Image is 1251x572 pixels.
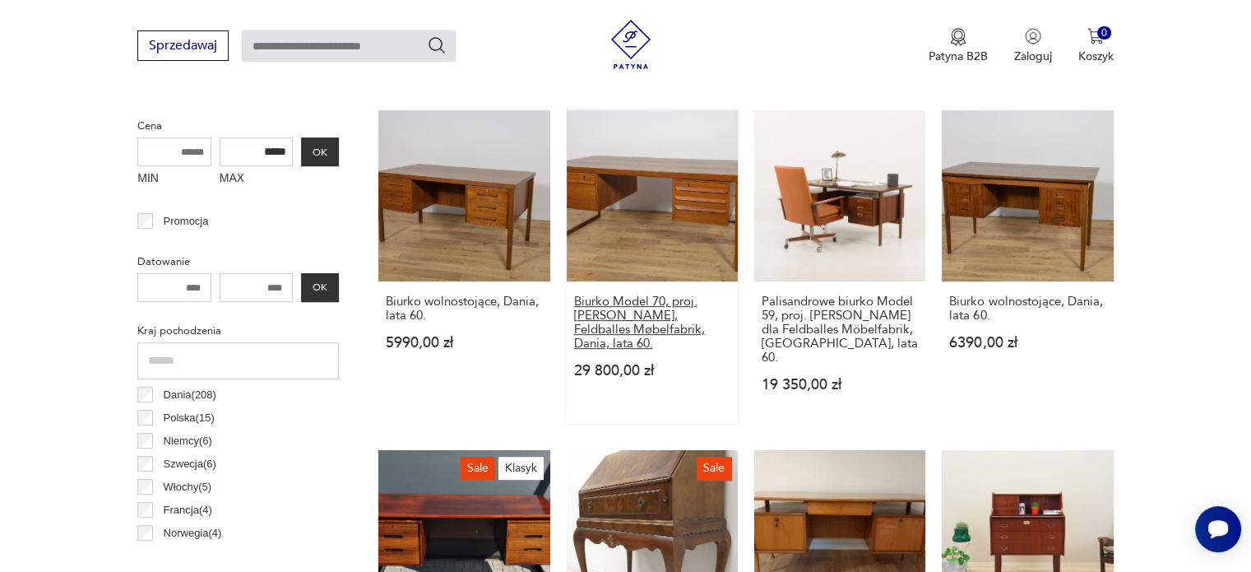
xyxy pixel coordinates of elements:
p: 5990,00 zł [386,336,542,350]
p: Dania ( 208 ) [164,386,216,404]
h3: Palisandrowe biurko Model 59, proj. [PERSON_NAME] dla Feldballes Möbelfabrik, [GEOGRAPHIC_DATA], ... [762,295,918,365]
h3: Biurko wolnostojące, Dania, lata 60. [386,295,542,323]
a: Biurko wolnostojące, Dania, lata 60.Biurko wolnostojące, Dania, lata 60.6390,00 zł [942,110,1113,424]
img: Patyna - sklep z meblami i dekoracjami vintage [606,20,656,69]
p: Polska ( 15 ) [164,409,215,427]
button: Patyna B2B [929,28,988,64]
p: Norwegia ( 4 ) [164,524,222,542]
img: Ikona koszyka [1087,28,1104,44]
a: Biurko Model 70, proj. K. Kristiansen, Feldballes Møbelfabrik, Dania, lata 60.Biurko Model 70, pr... [567,110,738,424]
button: Szukaj [427,35,447,55]
p: Niemcy ( 6 ) [164,432,212,450]
img: Ikonka użytkownika [1025,28,1041,44]
a: Biurko wolnostojące, Dania, lata 60.Biurko wolnostojące, Dania, lata 60.5990,00 zł [378,110,549,424]
p: Patyna B2B [929,49,988,64]
button: OK [301,137,339,166]
p: Datowanie [137,253,339,271]
p: Francja ( 4 ) [164,501,212,519]
iframe: Smartsupp widget button [1195,506,1241,552]
p: Włochy ( 5 ) [164,478,212,496]
p: 6390,00 zł [949,336,1105,350]
a: Ikona medaluPatyna B2B [929,28,988,64]
p: Szwecja ( 6 ) [164,455,216,473]
button: Sprzedawaj [137,30,229,61]
p: Zaloguj [1014,49,1052,64]
h3: Biurko wolnostojące, Dania, lata 60. [949,295,1105,323]
p: Koszyk [1078,49,1114,64]
p: Promocja [164,212,209,230]
p: Czechosłowacja ( 2 ) [164,547,254,565]
label: MIN [137,166,211,193]
button: OK [301,273,339,302]
a: Sprzedawaj [137,41,229,53]
p: Cena [137,117,339,135]
p: 19 350,00 zł [762,378,918,392]
p: 29 800,00 zł [574,364,730,378]
label: MAX [220,166,294,193]
button: 0Koszyk [1078,28,1114,64]
div: 0 [1097,26,1111,40]
p: Kraj pochodzenia [137,322,339,340]
button: Zaloguj [1014,28,1052,64]
h3: Biurko Model 70, proj. [PERSON_NAME], Feldballes Møbelfabrik, Dania, lata 60. [574,295,730,351]
a: Palisandrowe biurko Model 59, proj. Kai Kristiansen dla Feldballes Möbelfabrik, Dania, lata 60.Pa... [754,110,925,424]
img: Ikona medalu [950,28,966,46]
